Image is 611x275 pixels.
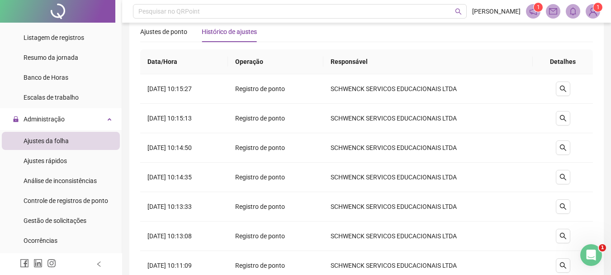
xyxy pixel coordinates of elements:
[323,163,533,192] td: SCHWENCK SERVICOS EDUCACIONAIS LTDA
[228,222,324,251] td: Registro de ponto
[597,4,600,10] span: 1
[549,7,557,15] span: mail
[140,27,187,37] div: Ajustes de ponto
[323,49,533,74] th: Responsável
[228,133,324,163] td: Registro de ponto
[323,192,533,222] td: SCHWENCK SERVICOS EDUCACIONAIS LTDA
[559,115,567,122] span: search
[140,222,228,251] td: [DATE] 10:13:08
[140,104,228,133] td: [DATE] 10:15:13
[20,259,29,268] span: facebook
[24,217,86,224] span: Gestão de solicitações
[537,4,540,10] span: 1
[24,137,69,145] span: Ajustes da folha
[140,192,228,222] td: [DATE] 10:13:33
[47,259,56,268] span: instagram
[472,6,521,16] span: [PERSON_NAME]
[323,222,533,251] td: SCHWENCK SERVICOS EDUCACIONAIS LTDA
[323,104,533,133] td: SCHWENCK SERVICOS EDUCACIONAIS LTDA
[534,3,543,12] sup: 1
[586,5,600,18] img: 90233
[599,244,606,251] span: 1
[24,157,67,164] span: Ajustes rápidos
[228,163,324,192] td: Registro de ponto
[33,259,43,268] span: linkedin
[96,261,102,267] span: left
[529,7,537,15] span: notification
[228,74,324,104] td: Registro de ponto
[323,133,533,163] td: SCHWENCK SERVICOS EDUCACIONAIS LTDA
[559,174,567,181] span: search
[24,116,65,123] span: Administração
[228,104,324,133] td: Registro de ponto
[455,8,462,15] span: search
[24,34,84,41] span: Listagem de registros
[202,27,257,37] div: Histórico de ajustes
[533,49,593,74] th: Detalhes
[559,203,567,210] span: search
[228,49,324,74] th: Operação
[559,262,567,269] span: search
[140,74,228,104] td: [DATE] 10:15:27
[13,116,19,122] span: lock
[24,54,78,61] span: Resumo da jornada
[140,133,228,163] td: [DATE] 10:14:50
[580,244,602,266] iframe: Intercom live chat
[569,7,577,15] span: bell
[24,74,68,81] span: Banco de Horas
[140,49,228,74] th: Data/Hora
[559,85,567,92] span: search
[593,3,602,12] sup: Atualize o seu contato no menu Meus Dados
[140,163,228,192] td: [DATE] 10:14:35
[24,197,108,204] span: Controle de registros de ponto
[559,144,567,151] span: search
[24,94,79,101] span: Escalas de trabalho
[24,177,97,184] span: Análise de inconsistências
[24,237,57,244] span: Ocorrências
[323,74,533,104] td: SCHWENCK SERVICOS EDUCACIONAIS LTDA
[559,232,567,240] span: search
[228,192,324,222] td: Registro de ponto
